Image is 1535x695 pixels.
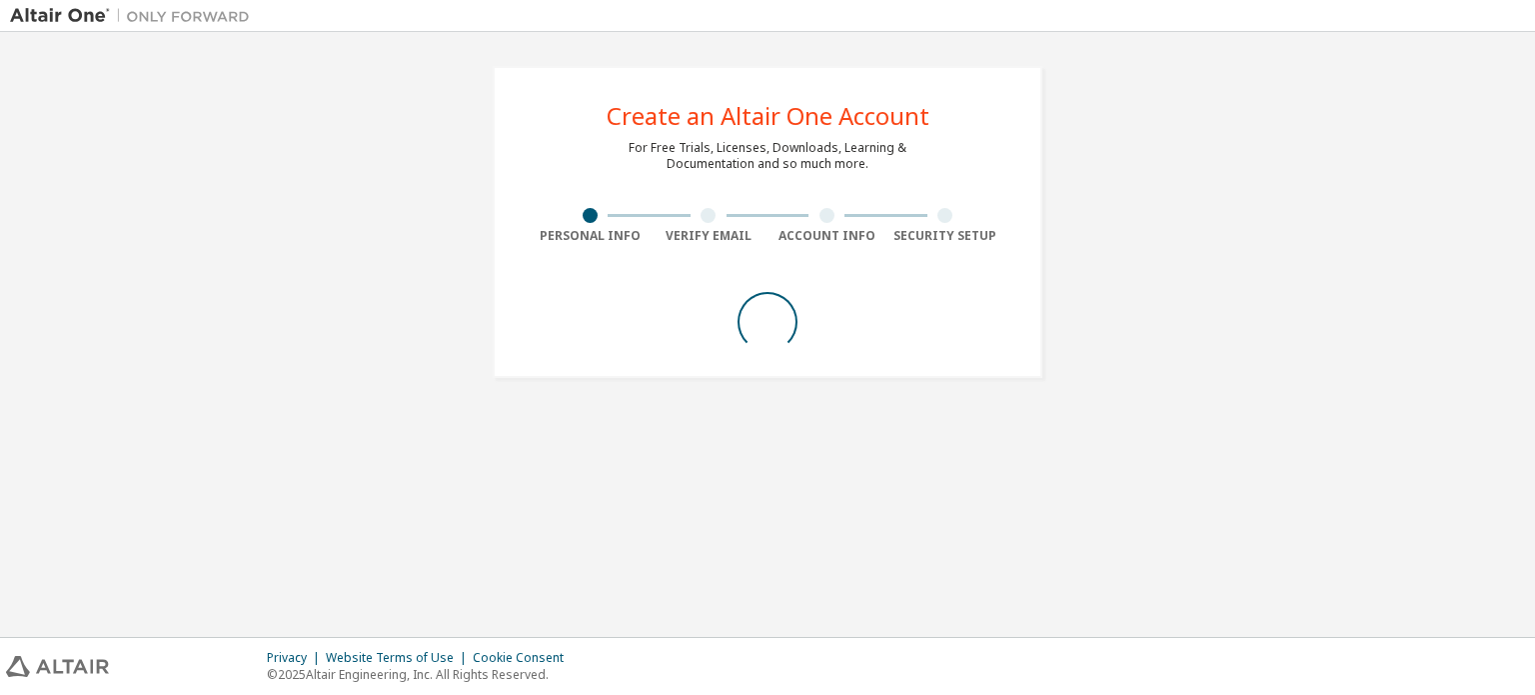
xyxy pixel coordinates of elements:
[6,656,109,677] img: altair_logo.svg
[650,228,768,244] div: Verify Email
[473,650,576,666] div: Cookie Consent
[326,650,473,666] div: Website Terms of Use
[629,140,906,172] div: For Free Trials, Licenses, Downloads, Learning & Documentation and so much more.
[267,650,326,666] div: Privacy
[886,228,1005,244] div: Security Setup
[531,228,650,244] div: Personal Info
[607,104,929,128] div: Create an Altair One Account
[10,6,260,26] img: Altair One
[267,666,576,683] p: © 2025 Altair Engineering, Inc. All Rights Reserved.
[767,228,886,244] div: Account Info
